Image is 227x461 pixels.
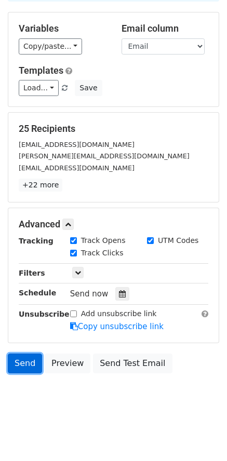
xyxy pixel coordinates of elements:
a: Send [8,354,42,373]
span: Send now [70,289,109,299]
h5: 25 Recipients [19,123,208,134]
small: [EMAIL_ADDRESS][DOMAIN_NAME] [19,164,135,172]
a: Templates [19,65,63,76]
iframe: Chat Widget [175,411,227,461]
strong: Filters [19,269,45,277]
strong: Schedule [19,289,56,297]
strong: Unsubscribe [19,310,70,318]
h5: Email column [122,23,209,34]
button: Save [75,80,102,96]
a: Send Test Email [93,354,172,373]
a: +22 more [19,179,62,192]
a: Copy unsubscribe link [70,322,164,331]
a: Preview [45,354,90,373]
a: Copy/paste... [19,38,82,55]
label: UTM Codes [158,235,198,246]
small: [PERSON_NAME][EMAIL_ADDRESS][DOMAIN_NAME] [19,152,190,160]
h5: Variables [19,23,106,34]
a: Load... [19,80,59,96]
small: [EMAIL_ADDRESS][DOMAIN_NAME] [19,141,135,148]
strong: Tracking [19,237,54,245]
label: Track Opens [81,235,126,246]
label: Add unsubscribe link [81,308,157,319]
label: Track Clicks [81,248,124,259]
h5: Advanced [19,219,208,230]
